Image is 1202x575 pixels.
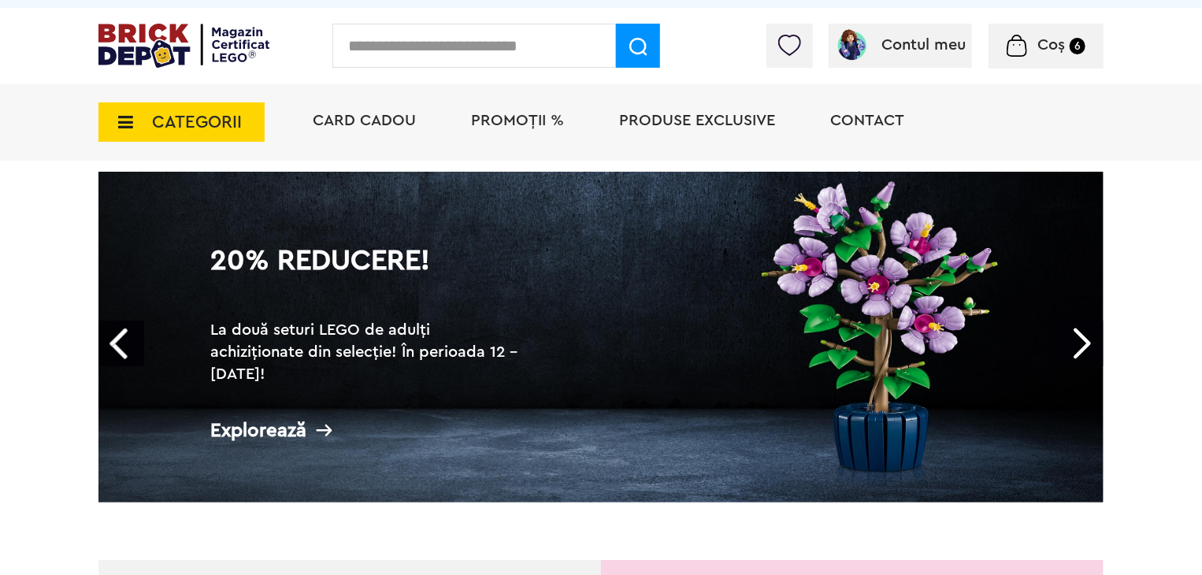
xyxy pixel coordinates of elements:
[210,247,525,303] h1: 20% Reducere!
[1070,38,1085,54] small: 6
[1037,37,1065,53] span: Coș
[210,421,525,440] div: Explorează
[882,37,966,53] span: Contul meu
[830,113,904,128] a: Contact
[98,321,144,366] a: Prev
[98,172,1104,503] a: 20% Reducere!La două seturi LEGO de adulți achiziționate din selecție! În perioada 12 - [DATE]!Ex...
[619,113,775,128] a: Produse exclusive
[835,37,966,53] a: Contul meu
[210,319,525,385] h2: La două seturi LEGO de adulți achiziționate din selecție! În perioada 12 - [DATE]!
[471,113,564,128] a: PROMOȚII %
[1058,321,1104,366] a: Next
[152,113,242,131] span: CATEGORII
[313,113,416,128] a: Card Cadou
